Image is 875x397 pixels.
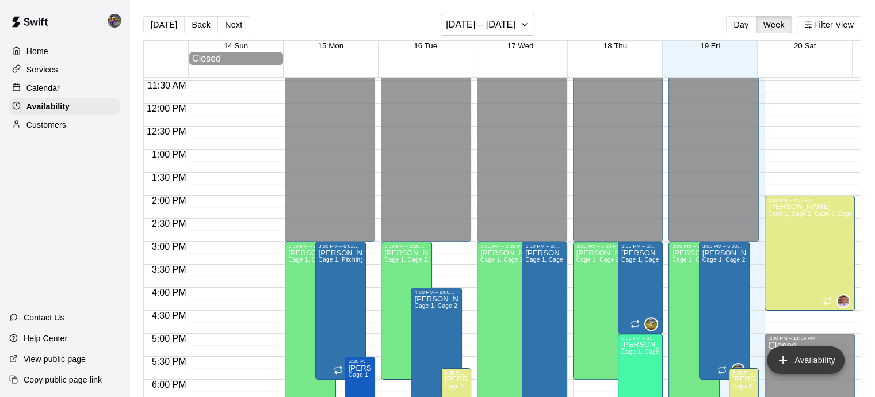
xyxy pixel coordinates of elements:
[26,64,58,75] p: Services
[26,119,66,131] p: Customers
[24,333,67,344] p: Help Center
[108,14,121,28] img: Chirstina Moncivais
[149,380,189,390] span: 6:00 PM
[9,79,120,97] a: Calendar
[576,257,750,263] span: Cage 1, Cage 2, Cage 3, Cage 4, Pitching Tunnel , Weightroom
[838,295,849,307] img: Jon Teeter
[603,41,627,50] button: 18 Thu
[143,16,185,33] button: [DATE]
[672,243,716,249] div: 3:00 PM – 9:00 PM
[149,150,189,159] span: 1:00 PM
[349,358,372,364] div: 5:30 PM – 8:30 PM
[349,372,484,378] span: Cage 1, Cage 2, Cage 3, Cage 4, Pitching Tunnel
[644,317,658,331] div: Jhonny Montoya
[699,242,750,380] div: 3:00 PM – 6:00 PM: Available
[26,45,48,57] p: Home
[9,61,120,78] a: Services
[717,365,727,375] span: Recurring availability
[618,242,663,334] div: 3:00 PM – 5:00 PM: Available
[672,257,761,263] span: Cage 1, Cage 2, Pitching Tunnel
[24,353,86,365] p: View public page
[288,257,462,263] span: Cage 1, Cage 2, Cage 3, Cage 4, Pitching Tunnel , Weightroom
[525,257,614,263] span: Cage 1, Cage 2, Pitching Tunnel
[192,54,280,64] div: Closed
[144,127,189,136] span: 12:30 PM
[414,41,437,50] button: 16 Tue
[149,196,189,205] span: 2:00 PM
[9,116,120,133] a: Customers
[9,43,120,60] a: Home
[9,98,120,115] a: Availability
[794,41,816,50] button: 20 Sat
[797,16,861,33] button: Filter View
[184,16,218,33] button: Back
[149,265,189,274] span: 3:30 PM
[726,16,756,33] button: Day
[768,197,851,203] div: 2:00 PM – 4:30 PM
[836,294,850,308] div: Jon Teeter
[732,370,755,376] div: 5:45 PM – 8:30 PM
[217,16,250,33] button: Next
[381,242,432,380] div: 3:00 PM – 6:00 PM: Available
[573,242,649,380] div: 3:00 PM – 6:00 PM: Available
[384,243,429,249] div: 3:00 PM – 6:00 PM
[445,370,468,376] div: 5:45 PM – 7:15 PM
[700,41,720,50] button: 19 Fri
[765,196,855,311] div: 2:00 PM – 4:30 PM: Available
[480,257,654,263] span: Cage 1, Cage 2, Cage 3, Cage 4, Pitching Tunnel , Weightroom
[334,365,343,375] span: Recurring availability
[756,16,792,33] button: Week
[26,82,60,94] p: Calendar
[507,41,534,50] button: 17 Wed
[384,257,558,263] span: Cage 1, Cage 2, Cage 3, Cage 4, Pitching Tunnel , Weightroom
[702,243,747,249] div: 3:00 PM – 6:00 PM
[621,335,659,341] div: 5:00 PM – 8:30 PM
[480,243,550,249] div: 3:00 PM – 8:30 PM
[621,243,659,249] div: 3:00 PM – 5:00 PM
[732,364,744,376] img: Jhonny Montoya
[731,363,745,377] div: Jhonny Montoya
[149,334,189,343] span: 5:00 PM
[702,257,791,263] span: Cage 1, Cage 2, Pitching Tunnel
[224,41,248,50] button: 14 Sun
[621,257,710,263] span: Cage 1, Cage 2, Pitching Tunnel
[24,312,64,323] p: Contact Us
[144,104,189,113] span: 12:00 PM
[631,319,640,329] span: Recurring availability
[645,318,657,330] img: Jhonny Montoya
[446,17,515,33] h6: [DATE] – [DATE]
[621,349,795,355] span: Cage 1, Cage 2, Cage 3, Cage 4, Pitching Tunnel , Weightroom
[318,41,343,50] button: 15 Mon
[149,288,189,297] span: 4:00 PM
[823,296,832,306] span: Recurring availability
[768,335,851,341] div: 5:00 PM – 11:59 PM
[149,311,189,320] span: 4:30 PM
[414,303,503,309] span: Cage 1, Cage 2, Pitching Tunnel
[445,383,618,390] span: Cage 1, Cage 2, Cage 3, Cage 4, Pitching Tunnel , Weightroom
[525,243,563,249] div: 3:00 PM – 6:45 PM
[144,81,189,90] span: 11:30 AM
[319,257,409,263] span: Cage 1, Pitching Tunnel , Cage 2
[149,242,189,251] span: 3:00 PM
[315,242,366,380] div: 3:00 PM – 6:00 PM: Available
[105,9,129,32] div: Chirstina Moncivais
[149,219,189,228] span: 2:30 PM
[26,101,70,112] p: Availability
[767,346,845,374] button: add
[24,374,102,385] p: Copy public page link
[288,243,333,249] div: 3:00 PM – 9:30 PM
[414,289,458,295] div: 4:00 PM – 9:00 PM
[319,243,363,249] div: 3:00 PM – 6:00 PM
[576,243,646,249] div: 3:00 PM – 6:00 PM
